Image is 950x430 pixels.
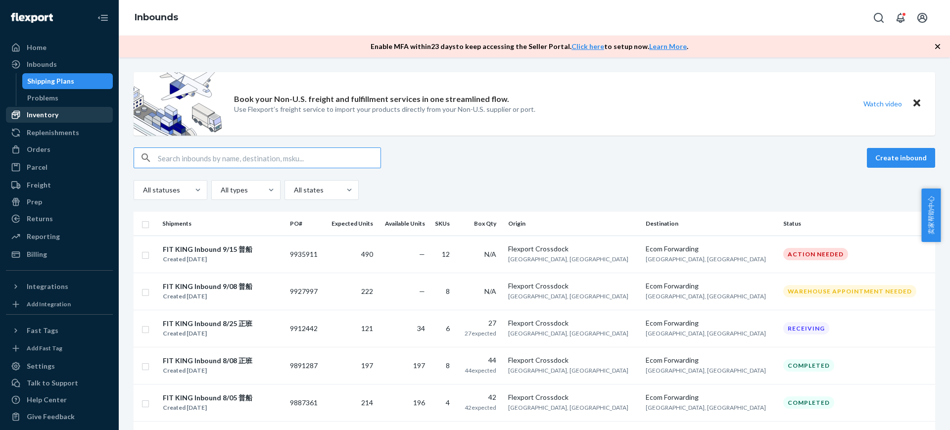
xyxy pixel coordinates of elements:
span: 214 [361,398,373,407]
p: Use Flexport’s freight service to import your products directly from your Non-U.S. supplier or port. [234,104,535,114]
span: 4 [446,398,450,407]
div: 44 [462,355,497,365]
div: Replenishments [27,128,79,138]
div: Flexport Crossdock [508,281,638,291]
span: 42 expected [465,404,496,411]
button: Close [910,96,923,111]
div: FIT KING Inbound 8/25 正班 [163,319,252,329]
p: Enable MFA within 23 days to keep accessing the Seller Portal. to setup now. . [371,42,688,51]
input: All statuses [142,185,143,195]
button: Fast Tags [6,323,113,338]
div: Integrations [27,282,68,291]
th: Box Qty [458,212,505,236]
th: Status [779,212,935,236]
img: Flexport logo [11,13,53,23]
span: 8 [446,287,450,295]
div: Home [27,43,47,52]
span: 121 [361,324,373,333]
button: 卖家帮助中心 [921,189,941,242]
div: Receiving [783,322,829,334]
span: [GEOGRAPHIC_DATA], [GEOGRAPHIC_DATA] [508,404,628,411]
button: Open Search Box [869,8,889,28]
div: Action Needed [783,248,848,260]
td: 9927997 [286,273,324,310]
div: Completed [783,359,834,372]
span: N/A [484,287,496,295]
th: SKUs [429,212,458,236]
span: [GEOGRAPHIC_DATA], [GEOGRAPHIC_DATA] [646,255,766,263]
span: 27 expected [465,330,496,337]
a: Inbounds [135,12,178,23]
div: Inbounds [27,59,57,69]
span: — [419,250,425,258]
span: 44 expected [465,367,496,374]
span: [GEOGRAPHIC_DATA], [GEOGRAPHIC_DATA] [508,367,628,374]
span: [GEOGRAPHIC_DATA], [GEOGRAPHIC_DATA] [508,292,628,300]
div: Created [DATE] [163,291,252,301]
th: Expected Units [324,212,377,236]
div: Settings [27,361,55,371]
a: Returns [6,211,113,227]
a: Parcel [6,159,113,175]
div: FIT KING Inbound 9/15 普船 [163,244,252,254]
div: Created [DATE] [163,403,252,413]
span: 197 [413,361,425,370]
a: Click here [571,42,604,50]
button: Create inbound [867,148,935,168]
span: 222 [361,287,373,295]
span: [GEOGRAPHIC_DATA], [GEOGRAPHIC_DATA] [646,404,766,411]
span: [GEOGRAPHIC_DATA], [GEOGRAPHIC_DATA] [508,255,628,263]
div: Fast Tags [27,326,58,335]
a: Reporting [6,229,113,244]
span: [GEOGRAPHIC_DATA], [GEOGRAPHIC_DATA] [646,367,766,374]
td: 9887361 [286,384,324,421]
div: 27 [462,318,497,328]
input: All types [220,185,221,195]
a: Shipping Plans [22,73,113,89]
span: 196 [413,398,425,407]
input: All states [293,185,294,195]
div: Shipping Plans [27,76,74,86]
div: Ecom Forwarding [646,244,775,254]
div: Freight [27,180,51,190]
div: Ecom Forwarding [646,318,775,328]
td: 9912442 [286,310,324,347]
div: 42 [462,392,497,402]
span: 12 [442,250,450,258]
div: Created [DATE] [163,366,252,376]
div: Prep [27,197,42,207]
div: FIT KING Inbound 9/08 普船 [163,282,252,291]
a: Orders [6,142,113,157]
a: Billing [6,246,113,262]
div: Help Center [27,395,67,405]
div: Orders [27,144,50,154]
span: 490 [361,250,373,258]
div: FIT KING Inbound 8/08 正班 [163,356,252,366]
a: Replenishments [6,125,113,141]
span: N/A [484,250,496,258]
span: [GEOGRAPHIC_DATA], [GEOGRAPHIC_DATA] [508,330,628,337]
p: Book your Non-U.S. freight and fulfillment services in one streamlined flow. [234,94,509,105]
span: [GEOGRAPHIC_DATA], [GEOGRAPHIC_DATA] [646,330,766,337]
div: FIT KING Inbound 8/05 普船 [163,393,252,403]
span: 197 [361,361,373,370]
td: 9935911 [286,236,324,273]
div: Inventory [27,110,58,120]
button: Open notifications [891,8,910,28]
span: 8 [446,361,450,370]
div: Flexport Crossdock [508,244,638,254]
th: PO# [286,212,324,236]
div: Ecom Forwarding [646,281,775,291]
a: Freight [6,177,113,193]
a: Inventory [6,107,113,123]
div: Created [DATE] [163,254,252,264]
span: — [419,287,425,295]
div: Add Fast Tag [27,344,62,352]
div: Ecom Forwarding [646,355,775,365]
div: Add Integration [27,300,71,308]
a: Learn More [649,42,687,50]
a: Add Fast Tag [6,342,113,354]
div: Ecom Forwarding [646,392,775,402]
div: Warehouse Appointment Needed [783,285,916,297]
